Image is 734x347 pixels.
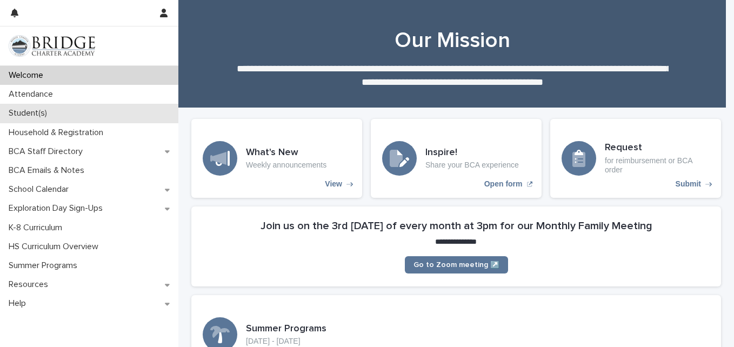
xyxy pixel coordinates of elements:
[261,219,652,232] h2: Join us on the 3rd [DATE] of every month at 3pm for our Monthly Family Meeting
[191,119,362,198] a: View
[4,70,52,81] p: Welcome
[676,179,701,189] p: Submit
[4,298,35,309] p: Help
[4,128,112,138] p: Household & Registration
[550,119,721,198] a: Submit
[413,261,499,269] span: Go to Zoom meeting ↗️
[189,28,715,54] h1: Our Mission
[371,119,542,198] a: Open form
[4,261,86,271] p: Summer Programs
[4,108,56,118] p: Student(s)
[425,161,519,170] p: Share your BCA experience
[605,156,710,175] p: for reimbursement or BCA order
[605,142,710,154] h3: Request
[325,179,342,189] p: View
[246,337,326,346] p: [DATE] - [DATE]
[4,203,111,213] p: Exploration Day Sign-Ups
[4,146,91,157] p: BCA Staff Directory
[425,147,519,159] h3: Inspire!
[484,179,523,189] p: Open form
[246,161,326,170] p: Weekly announcements
[246,147,326,159] h3: What's New
[4,184,77,195] p: School Calendar
[4,223,71,233] p: K-8 Curriculum
[246,323,326,335] h3: Summer Programs
[4,89,62,99] p: Attendance
[4,279,57,290] p: Resources
[4,165,93,176] p: BCA Emails & Notes
[4,242,107,252] p: HS Curriculum Overview
[9,35,95,57] img: V1C1m3IdTEidaUdm9Hs0
[405,256,508,273] a: Go to Zoom meeting ↗️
